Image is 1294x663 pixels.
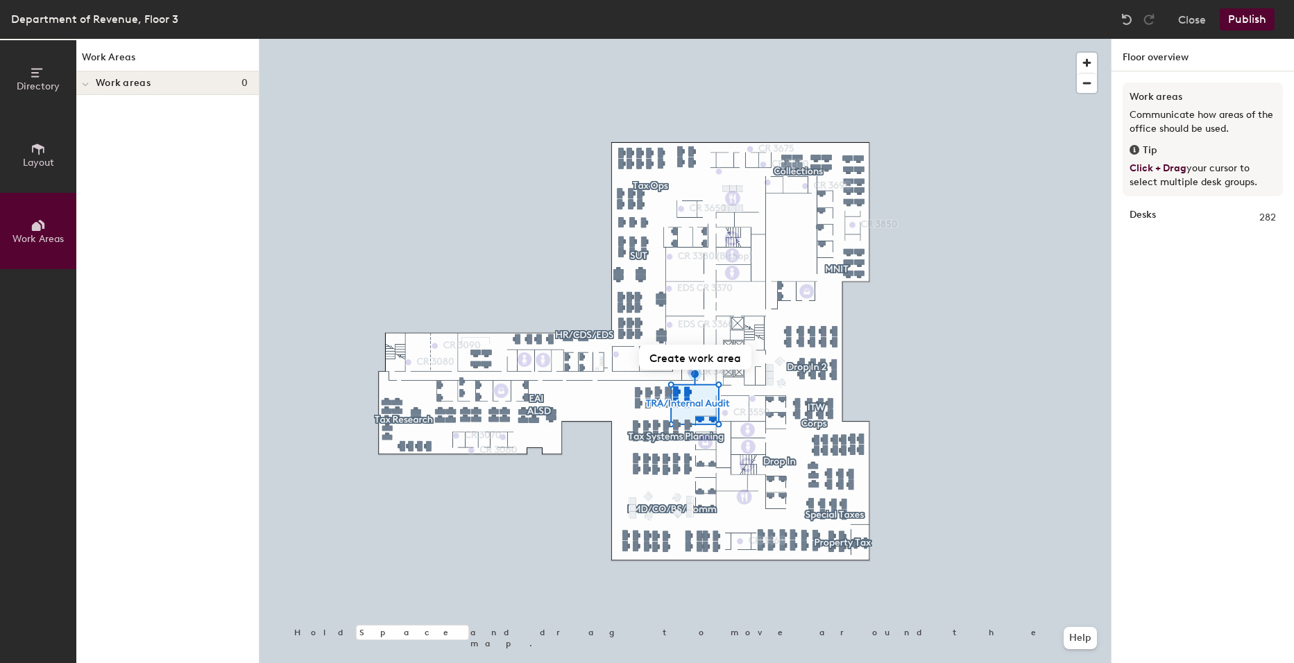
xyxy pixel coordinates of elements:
[96,78,151,89] span: Work areas
[1130,162,1186,174] span: Click + Drag
[1130,210,1156,225] strong: Desks
[1142,12,1156,26] img: Redo
[1120,12,1134,26] img: Undo
[1259,210,1276,225] span: 282
[1178,8,1206,31] button: Close
[11,10,178,28] div: Department of Revenue, Floor 3
[12,233,64,245] span: Work Areas
[1112,39,1294,71] h1: Floor overview
[1130,162,1276,189] p: your cursor to select multiple desk groups.
[17,80,60,92] span: Directory
[241,78,248,89] span: 0
[1130,143,1276,158] div: Tip
[1130,89,1276,105] h3: Work areas
[639,345,751,370] button: Create work area
[76,50,259,71] h1: Work Areas
[1064,627,1097,649] button: Help
[1130,108,1276,136] p: Communicate how areas of the office should be used.
[23,157,54,169] span: Layout
[1220,8,1275,31] button: Publish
